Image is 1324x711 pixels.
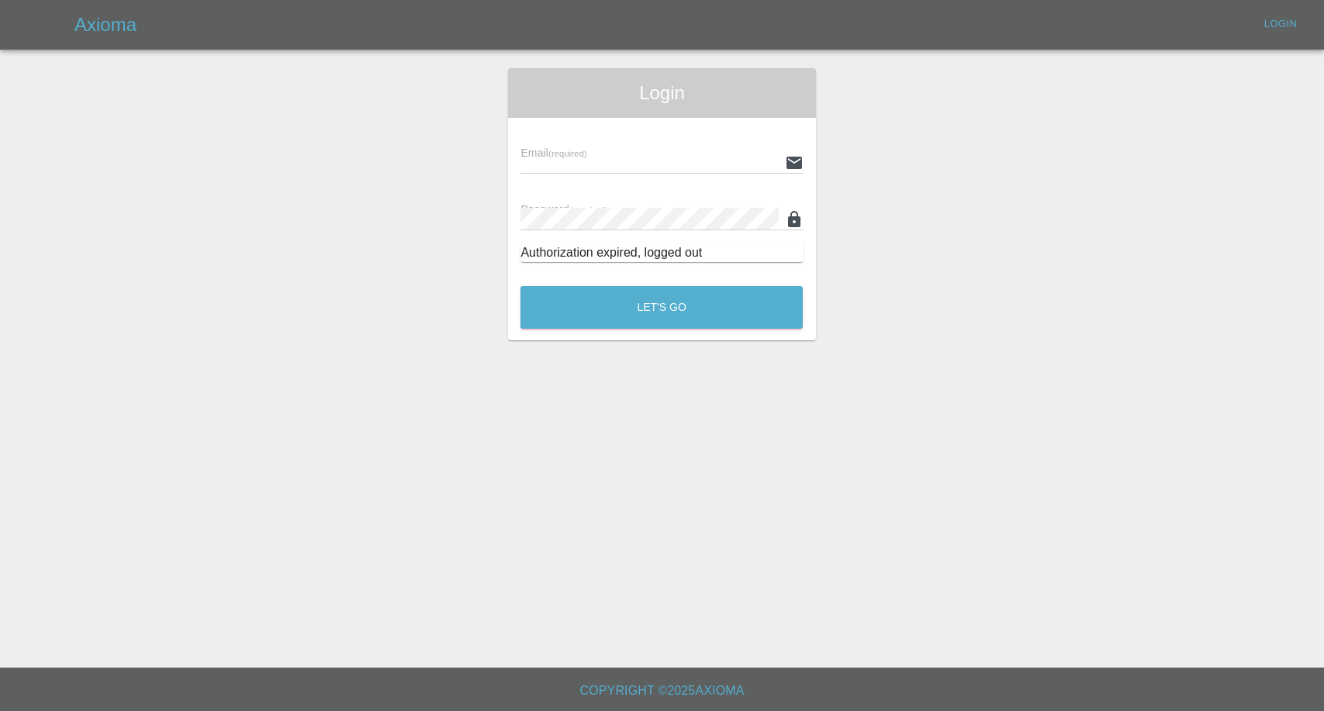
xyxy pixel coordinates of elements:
[520,147,586,159] span: Email
[1256,12,1305,36] a: Login
[520,81,803,105] span: Login
[520,203,607,216] span: Password
[520,286,803,329] button: Let's Go
[569,205,608,215] small: (required)
[548,149,587,158] small: (required)
[74,12,137,37] h5: Axioma
[520,243,803,262] div: Authorization expired, logged out
[12,680,1312,702] h6: Copyright © 2025 Axioma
